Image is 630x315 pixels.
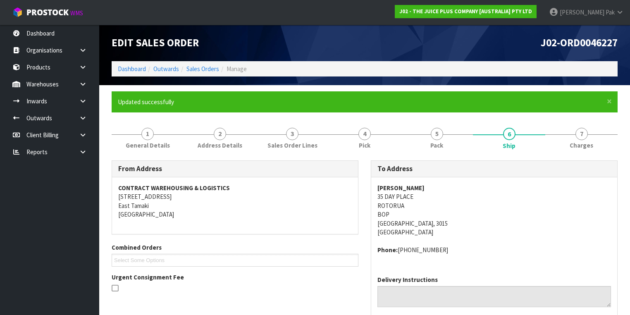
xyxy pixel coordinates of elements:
strong: CONTRACT WAREHOUSING & LOGISTICS [118,184,230,192]
label: Combined Orders [112,243,162,252]
label: Urgent Consignment Fee [112,273,184,282]
img: cube-alt.png [12,7,23,17]
a: J02 - THE JUICE PLUS COMPANY [AUSTRALIA] PTY LTD [395,5,537,18]
span: Updated successfully [118,98,174,106]
address: 35 DAY PLACE ROTORUA BOP [GEOGRAPHIC_DATA], 3015 [GEOGRAPHIC_DATA] [377,184,611,237]
strong: phone [377,246,398,254]
address: [PHONE_NUMBER] [377,246,611,254]
strong: J02 - THE JUICE PLUS COMPANY [AUSTRALIA] PTY LTD [399,8,532,15]
small: WMS [70,9,83,17]
span: 4 [358,128,371,140]
span: Pak [606,8,615,16]
span: Sales Order Lines [267,141,317,150]
span: 6 [503,128,515,140]
span: Edit Sales Order [112,36,199,49]
a: Dashboard [118,65,146,73]
span: 7 [575,128,588,140]
span: × [607,95,612,107]
span: Address Details [198,141,242,150]
span: Pick [359,141,370,150]
span: ProStock [26,7,69,18]
address: [STREET_ADDRESS] East Tamaki [GEOGRAPHIC_DATA] [118,184,352,219]
span: Charges [570,141,593,150]
span: General Details [126,141,170,150]
span: 2 [214,128,226,140]
span: 1 [141,128,154,140]
strong: [PERSON_NAME] [377,184,425,192]
a: Sales Orders [186,65,219,73]
h3: To Address [377,165,611,173]
a: Outwards [153,65,179,73]
span: [PERSON_NAME] [560,8,604,16]
span: 5 [431,128,443,140]
span: Pack [430,141,443,150]
span: Manage [227,65,247,73]
span: 3 [286,128,298,140]
label: Delivery Instructions [377,275,438,284]
span: Ship [503,141,515,150]
span: J02-ORD0046227 [541,36,618,49]
h3: From Address [118,165,352,173]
